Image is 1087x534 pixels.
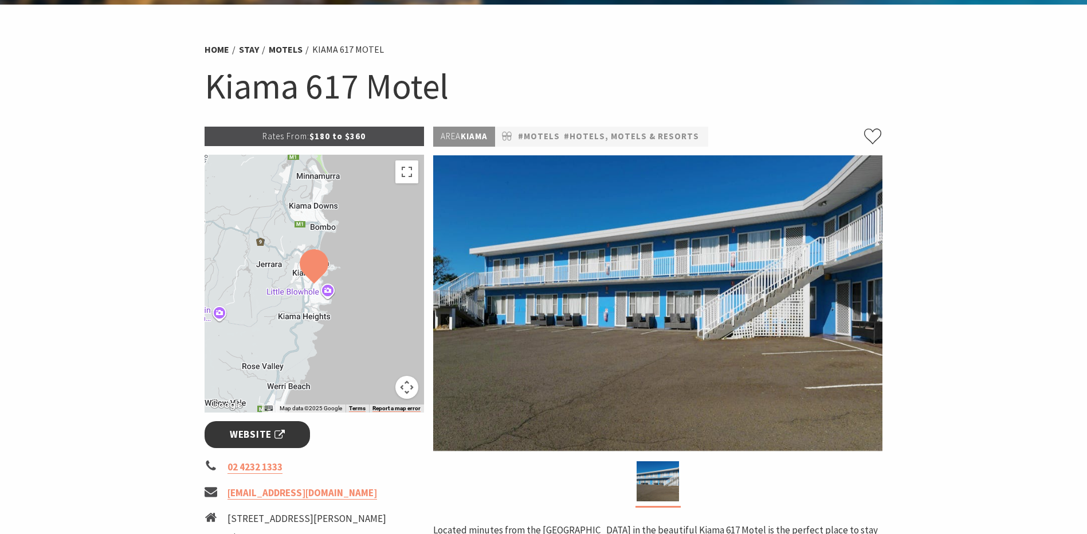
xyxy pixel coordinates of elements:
[349,405,366,412] a: Terms (opens in new tab)
[205,44,229,56] a: Home
[230,427,285,442] span: Website
[280,405,342,411] span: Map data ©2025 Google
[564,129,699,144] a: #Hotels, Motels & Resorts
[205,421,311,448] a: Website
[227,486,377,500] a: [EMAIL_ADDRESS][DOMAIN_NAME]​
[433,155,882,451] img: Front Of Motel
[205,63,883,109] h1: Kiama 617 Motel
[269,44,303,56] a: Motels
[637,461,679,501] img: Front Of Motel
[395,160,418,183] button: Toggle fullscreen view
[262,131,309,142] span: Rates From:
[227,511,386,527] li: [STREET_ADDRESS][PERSON_NAME]
[207,398,245,413] a: Open this area in Google Maps (opens a new window)
[239,44,259,56] a: Stay
[312,42,384,57] li: Kiama 617 Motel
[227,461,282,474] a: 02 4232 1333
[518,129,560,144] a: #Motels
[433,127,495,147] p: Kiama
[265,405,273,413] button: Keyboard shortcuts
[395,376,418,399] button: Map camera controls
[441,131,461,142] span: Area
[205,127,425,146] p: $180 to $360
[372,405,421,412] a: Report a map error
[207,398,245,413] img: Google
